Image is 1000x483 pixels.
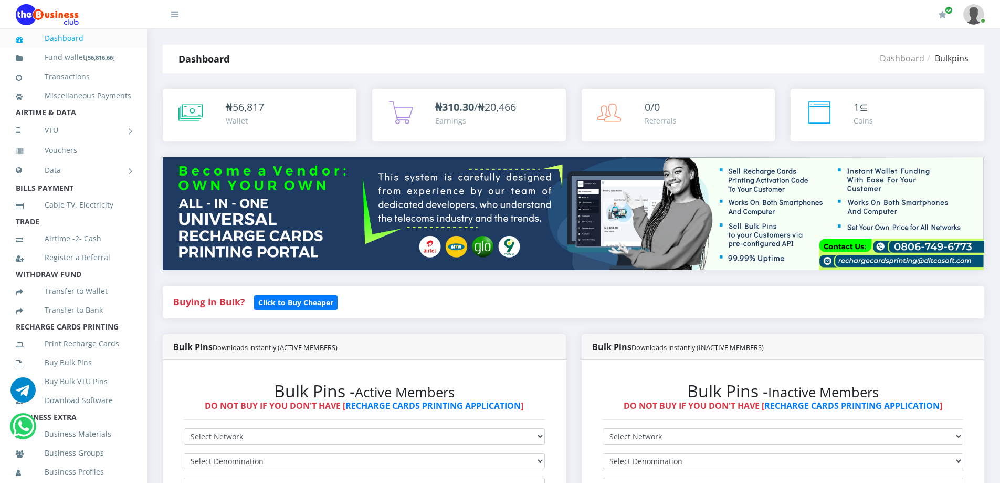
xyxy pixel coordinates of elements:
[10,385,36,403] a: Chat for support
[16,351,131,375] a: Buy Bulk Pins
[16,227,131,251] a: Airtime -2- Cash
[854,115,873,126] div: Coins
[16,332,131,356] a: Print Recharge Cards
[16,4,79,25] img: Logo
[88,54,113,61] b: 56,816.66
[355,383,455,402] small: Active Members
[645,100,660,114] span: 0/0
[178,53,229,65] strong: Dashboard
[764,400,940,412] a: RECHARGE CARDS PRINTING APPLICATION
[939,11,946,19] i: Renew/Upgrade Subscription
[603,381,964,401] h2: Bulk Pins -
[16,117,131,143] a: VTU
[854,99,873,115] div: ⊆
[582,89,775,141] a: 0/0 Referrals
[854,100,859,114] span: 1
[254,295,338,308] a: Click to Buy Cheaper
[16,441,131,465] a: Business Groups
[963,4,984,25] img: User
[163,89,356,141] a: ₦56,817 Wallet
[16,298,131,322] a: Transfer to Bank
[173,295,245,308] strong: Buying in Bulk?
[205,400,523,412] strong: DO NOT BUY IF YOU DON'T HAVE [ ]
[924,52,969,65] li: Bulkpins
[592,341,764,353] strong: Bulk Pins
[880,53,924,64] a: Dashboard
[233,100,264,114] span: 56,817
[372,89,566,141] a: ₦310.30/₦20,466 Earnings
[16,193,131,217] a: Cable TV, Electricity
[16,369,131,394] a: Buy Bulk VTU Pins
[435,100,516,114] span: /₦20,466
[16,45,131,70] a: Fund wallet[56,816.66]
[258,297,333,307] b: Click to Buy Cheaper
[13,422,34,439] a: Chat for support
[16,138,131,162] a: Vouchers
[16,388,131,413] a: Download Software
[16,84,131,108] a: Miscellaneous Payments
[645,115,677,126] div: Referrals
[768,383,879,402] small: Inactive Members
[16,422,131,446] a: Business Materials
[345,400,521,412] a: RECHARGE CARDS PRINTING APPLICATION
[226,99,264,115] div: ₦
[213,343,338,352] small: Downloads instantly (ACTIVE MEMBERS)
[226,115,264,126] div: Wallet
[16,65,131,89] a: Transactions
[184,381,545,401] h2: Bulk Pins -
[16,245,131,270] a: Register a Referral
[163,157,984,270] img: multitenant_rcp.png
[16,279,131,303] a: Transfer to Wallet
[631,343,764,352] small: Downloads instantly (INACTIVE MEMBERS)
[945,6,953,14] span: Renew/Upgrade Subscription
[435,100,474,114] b: ₦310.30
[16,157,131,183] a: Data
[16,26,131,50] a: Dashboard
[624,400,942,412] strong: DO NOT BUY IF YOU DON'T HAVE [ ]
[435,115,516,126] div: Earnings
[173,341,338,353] strong: Bulk Pins
[86,54,115,61] small: [ ]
